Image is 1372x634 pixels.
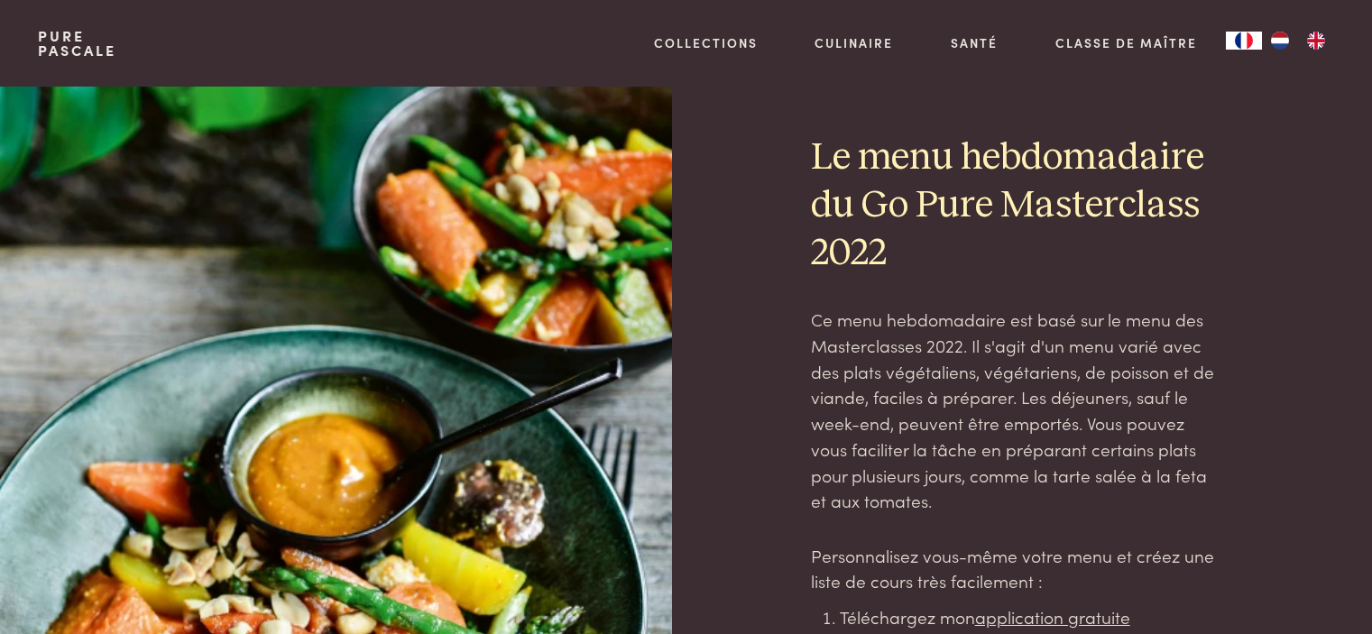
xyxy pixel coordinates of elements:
div: Language [1226,32,1262,50]
ul: Language list [1262,32,1334,50]
a: Santé [951,33,998,52]
a: Culinaire [815,33,893,52]
a: FR [1226,32,1262,50]
li: Téléchargez mon [840,604,1224,630]
p: Personnalisez vous-même votre menu et créez une liste de cours très facilement : [811,543,1224,594]
a: PurePascale [38,29,116,58]
a: NL [1262,32,1298,50]
a: Classe de maître [1055,33,1197,52]
p: Ce menu hebdomadaire est basé sur le menu des Masterclasses 2022. Il s'agit d'un menu varié avec ... [811,307,1224,514]
h2: Le menu hebdomadaire du Go Pure Masterclass 2022 [811,134,1224,278]
a: EN [1298,32,1334,50]
a: Collections [654,33,758,52]
a: application gratuite [975,604,1130,629]
aside: Language selected: Français [1226,32,1334,50]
